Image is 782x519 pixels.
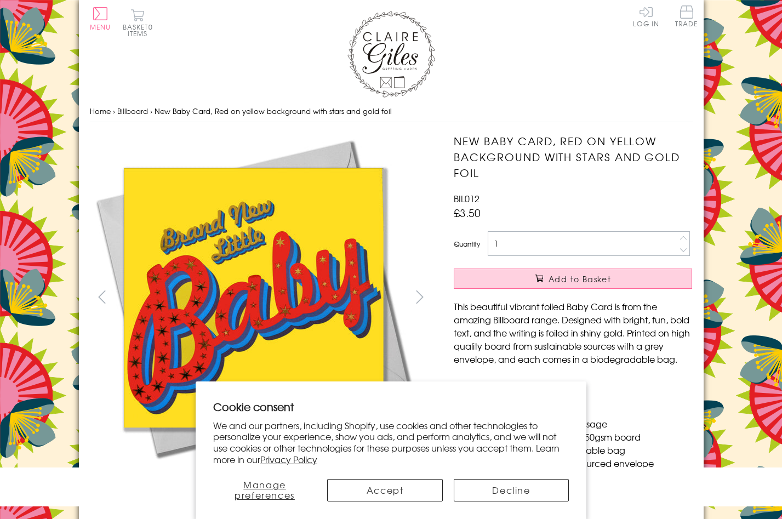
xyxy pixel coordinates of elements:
a: Privacy Policy [260,453,317,466]
button: Manage preferences [213,479,317,501]
p: We and our partners, including Shopify, use cookies and other technologies to personalize your ex... [213,420,569,465]
button: Basket0 items [123,9,153,37]
button: prev [90,284,115,309]
span: £3.50 [454,205,481,220]
span: New Baby Card, Red on yellow background with stars and gold foil [155,106,392,116]
nav: breadcrumbs [90,100,693,123]
a: Home [90,106,111,116]
button: next [407,284,432,309]
p: This beautiful vibrant foiled Baby Card is from the amazing Billboard range. Designed with bright... [454,300,692,366]
button: Decline [454,479,569,501]
a: Trade [675,5,698,29]
span: Menu [90,22,111,32]
img: Claire Giles Greetings Cards [347,11,435,98]
a: Log In [633,5,659,27]
img: New Baby Card, Red on yellow background with stars and gold foil [132,510,133,511]
h1: New Baby Card, Red on yellow background with stars and gold foil [454,133,692,180]
span: BIL012 [454,192,480,205]
span: Add to Basket [549,273,611,284]
button: Accept [327,479,442,501]
label: Quantity [454,239,480,249]
span: Trade [675,5,698,27]
button: Menu [90,7,111,30]
span: › [150,106,152,116]
span: Manage preferences [235,478,295,501]
img: New Baby Card, Red on yellow background with stars and gold foil [90,133,419,462]
button: Add to Basket [454,269,692,289]
a: Billboard [117,106,148,116]
span: › [113,106,115,116]
span: 0 items [128,22,153,38]
h2: Cookie consent [213,399,569,414]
